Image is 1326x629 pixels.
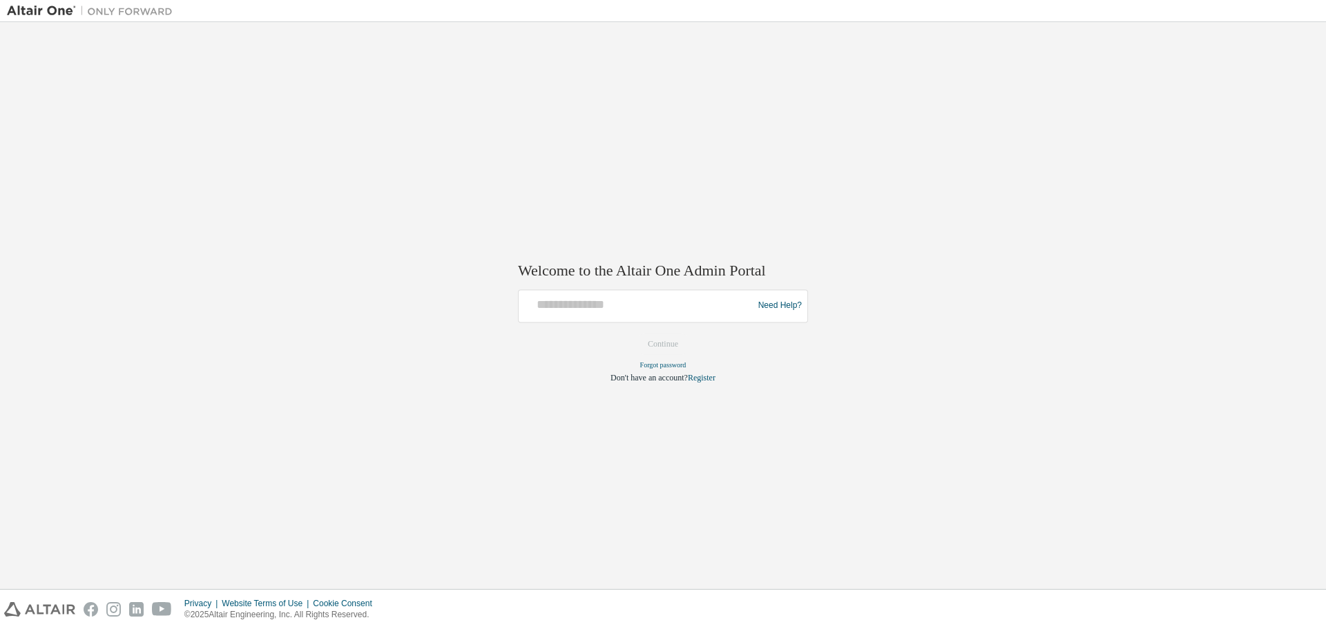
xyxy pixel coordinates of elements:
div: Website Terms of Use [222,598,313,609]
h2: Welcome to the Altair One Admin Portal [518,262,808,281]
div: Privacy [184,598,222,609]
a: Register [688,373,715,383]
img: instagram.svg [106,602,121,617]
img: facebook.svg [84,602,98,617]
a: Forgot password [640,361,686,369]
span: Don't have an account? [611,373,688,383]
img: youtube.svg [152,602,172,617]
div: Cookie Consent [313,598,380,609]
img: linkedin.svg [129,602,144,617]
img: altair_logo.svg [4,602,75,617]
p: © 2025 Altair Engineering, Inc. All Rights Reserved. [184,609,381,621]
img: Altair One [7,4,180,18]
a: Need Help? [758,306,802,307]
